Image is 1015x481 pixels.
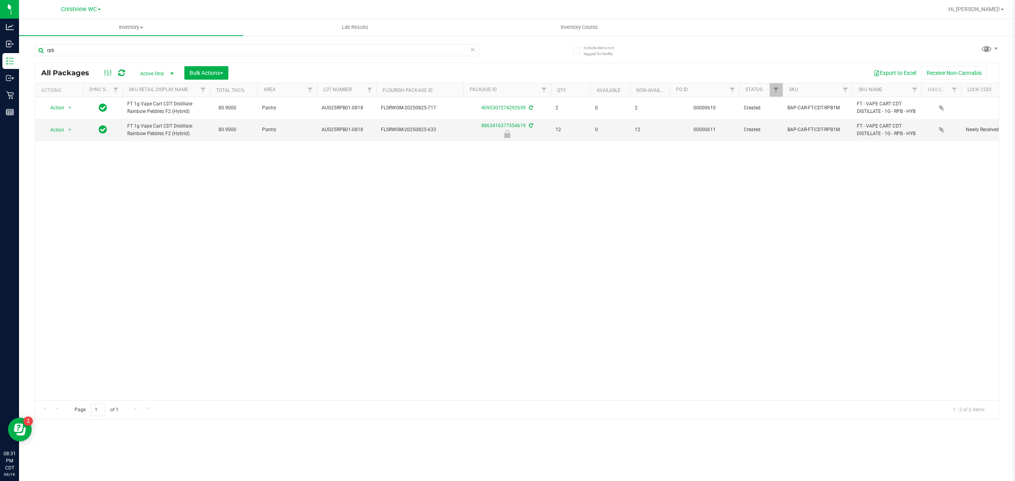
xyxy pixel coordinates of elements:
span: 0 [595,104,625,112]
button: Export to Excel [868,66,921,80]
iframe: Resource center [8,418,32,441]
span: Created [744,126,778,134]
a: Lab Results [243,19,467,36]
p: 09/19 [4,471,15,477]
span: BAP-CAR-FT-CDT-RPB1M [787,104,847,112]
a: Filter [839,83,852,97]
a: SKU Retail Display Name [129,87,188,92]
span: Action [43,124,65,136]
a: SKU Name [858,87,882,92]
span: In Sync [99,102,107,113]
span: Pantry [262,126,312,134]
button: Bulk Actions [184,66,228,80]
span: BAP-CAR-FT-CDT-RPB1M [787,126,847,134]
span: 1 - 2 of 2 items [946,404,991,416]
span: Lab Results [331,24,379,31]
span: Crestview WC [61,6,97,13]
span: AUG25RPB01-0818 [322,126,372,134]
inline-svg: Analytics [6,23,14,31]
div: Newly Received [462,130,552,138]
p: 08:31 PM CDT [4,450,15,471]
a: Non-Available [636,88,672,93]
a: 4095307274292659 [481,105,526,111]
span: 80.9000 [214,124,240,136]
a: 00000611 [693,127,716,132]
a: Inventory Counts [467,19,691,36]
span: Clear [470,44,475,55]
span: Inventory [19,24,243,31]
span: 2 [635,104,665,112]
a: Filter [770,83,783,97]
span: Page of 1 [68,404,125,416]
span: 2 [555,104,586,112]
span: 80.9000 [214,102,240,114]
a: Filter [197,83,210,97]
span: select [65,102,75,113]
a: Filter [304,83,317,97]
a: Lock Code [967,87,993,92]
span: 0 [595,126,625,134]
span: Inventory Counts [550,24,609,31]
inline-svg: Retail [6,91,14,99]
button: Receive Non-Cannabis [921,66,987,80]
a: Filter [109,83,123,97]
span: FT 1g Vape Cart CDT Distillate Rainbow Pebblez F2 (Hybrid) [127,100,205,115]
inline-svg: Inbound [6,40,14,48]
inline-svg: Outbound [6,74,14,82]
span: In Sync [99,124,107,135]
a: Lot Number [323,87,352,92]
span: FT - VAPE CART CDT DISTILLATE - 1G - RPB - HYB [857,122,917,137]
a: Total THC% [216,88,245,93]
a: Filter [908,83,921,97]
span: Pantry [262,104,312,112]
a: Sync Status [89,87,120,92]
a: Qty [557,88,566,93]
a: Status [745,87,762,92]
a: Filter [726,83,739,97]
span: FLSRWGM-20250825-717 [381,104,459,112]
a: 00000610 [693,105,716,111]
a: Filter [538,83,551,97]
a: 8863416377554619 [481,123,526,128]
span: FT - VAPE CART CDT DISTILLATE - 1G - RPB - HYB [857,100,917,115]
a: Area [264,87,276,92]
a: Inventory [19,19,243,36]
span: 12 [555,126,586,134]
a: Available [597,88,620,93]
iframe: Resource center unread badge [23,416,33,426]
a: Flourish Package ID [383,88,433,93]
span: Action [43,102,65,113]
a: Filter [948,83,961,97]
a: SKU [789,87,798,92]
a: PO ID [676,87,688,92]
span: AUG25RPB01-0818 [322,104,372,112]
span: 12 [635,126,665,134]
span: All Packages [41,69,97,77]
span: Bulk Actions [190,70,223,76]
th: Has COA [921,83,961,97]
span: Include items not tagged for facility [584,45,623,57]
a: Package ID [470,87,497,92]
span: Created [744,104,778,112]
span: Hi, [PERSON_NAME]! [948,6,1000,12]
inline-svg: Reports [6,108,14,116]
div: Actions [41,88,80,93]
span: FLSRWGM-20250825-633 [381,126,459,134]
inline-svg: Inventory [6,57,14,65]
span: FT 1g Vape Cart CDT Distillate Rainbow Pebblez F2 (Hybrid) [127,122,205,137]
input: 1 [91,404,105,416]
a: Filter [363,83,376,97]
span: Sync from Compliance System [528,123,533,128]
span: Sync from Compliance System [528,105,533,111]
input: Search Package ID, Item Name, SKU, Lot or Part Number... [35,44,479,56]
span: select [65,124,75,136]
